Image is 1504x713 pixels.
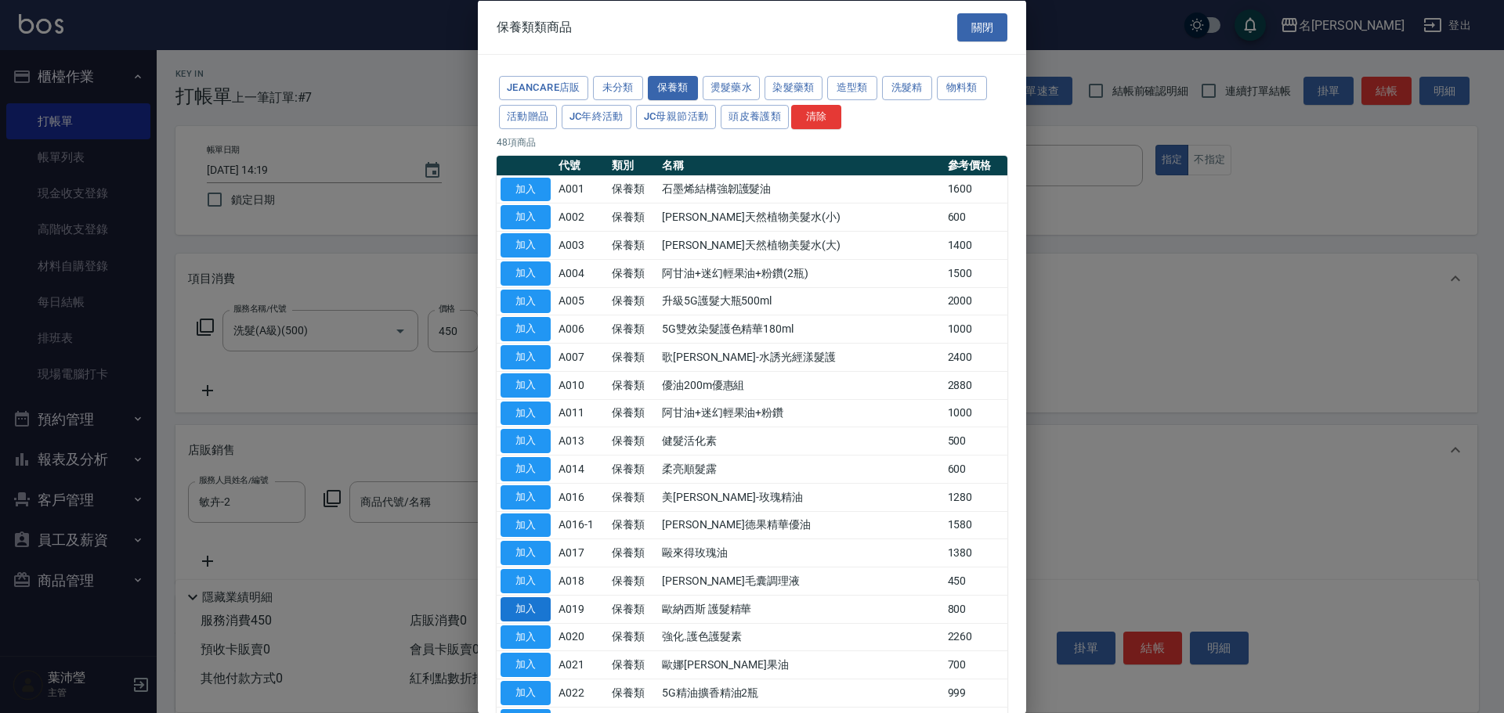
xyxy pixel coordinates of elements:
[501,681,551,705] button: 加入
[944,511,1007,539] td: 1580
[608,315,658,343] td: 保養類
[497,19,572,34] span: 保養類類商品
[608,623,658,651] td: 保養類
[608,679,658,707] td: 保養類
[608,650,658,679] td: 保養類
[944,483,1007,511] td: 1280
[555,231,608,259] td: A003
[501,345,551,369] button: 加入
[608,287,658,315] td: 保養類
[937,76,987,100] button: 物料類
[501,653,551,677] button: 加入
[658,203,944,231] td: [PERSON_NAME]天然植物美髮水(小)
[501,457,551,481] button: 加入
[501,401,551,425] button: 加入
[608,259,658,287] td: 保養類
[555,511,608,539] td: A016-1
[555,155,608,175] th: 代號
[608,511,658,539] td: 保養類
[608,203,658,231] td: 保養類
[501,513,551,537] button: 加入
[944,650,1007,679] td: 700
[658,567,944,595] td: [PERSON_NAME]毛囊調理液
[593,76,643,100] button: 未分類
[555,427,608,455] td: A013
[636,104,717,128] button: JC母親節活動
[658,259,944,287] td: 阿甘油+迷幻輕果油+粉鑽(2瓶)
[944,399,1007,427] td: 1000
[555,399,608,427] td: A011
[944,343,1007,371] td: 2400
[658,511,944,539] td: [PERSON_NAME]德果精華優油
[501,484,551,509] button: 加入
[944,455,1007,483] td: 600
[608,343,658,371] td: 保養類
[562,104,631,128] button: JC年終活動
[555,483,608,511] td: A016
[944,623,1007,651] td: 2260
[555,343,608,371] td: A007
[721,104,789,128] button: 頭皮養護類
[827,76,877,100] button: 造型類
[944,427,1007,455] td: 500
[658,175,944,203] td: 石墨烯結構強韌護髮油
[944,595,1007,623] td: 800
[555,287,608,315] td: A005
[501,177,551,201] button: 加入
[944,231,1007,259] td: 1400
[608,455,658,483] td: 保養類
[658,287,944,315] td: 升級5G護髮大瓶500ml
[944,155,1007,175] th: 參考價格
[658,155,944,175] th: 名稱
[658,623,944,651] td: 強化.護色護髮素
[501,317,551,341] button: 加入
[944,287,1007,315] td: 2000
[944,315,1007,343] td: 1000
[765,76,822,100] button: 染髮藥類
[944,371,1007,399] td: 2880
[555,175,608,203] td: A001
[944,259,1007,287] td: 1500
[882,76,932,100] button: 洗髮精
[658,538,944,567] td: 毆來得玫瑰油
[555,371,608,399] td: A010
[658,679,944,707] td: 5G精油擴香精油2瓶
[501,289,551,313] button: 加入
[944,567,1007,595] td: 450
[658,483,944,511] td: 美[PERSON_NAME]-玫瑰精油
[499,76,588,100] button: JeanCare店販
[501,233,551,257] button: 加入
[555,623,608,651] td: A020
[555,455,608,483] td: A014
[944,538,1007,567] td: 1380
[555,567,608,595] td: A018
[658,231,944,259] td: [PERSON_NAME]天然植物美髮水(大)
[608,483,658,511] td: 保養類
[608,371,658,399] td: 保養類
[658,371,944,399] td: 優油200m優惠組
[555,203,608,231] td: A002
[608,567,658,595] td: 保養類
[499,104,557,128] button: 活動贈品
[944,203,1007,231] td: 600
[658,595,944,623] td: 歐納西斯 護髮精華
[658,427,944,455] td: 健髮活化素
[501,261,551,285] button: 加入
[501,596,551,621] button: 加入
[944,679,1007,707] td: 999
[608,175,658,203] td: 保養類
[608,399,658,427] td: 保養類
[658,399,944,427] td: 阿甘油+迷幻輕果油+粉鑽
[555,679,608,707] td: A022
[658,455,944,483] td: 柔亮順髮露
[658,650,944,679] td: 歐娜[PERSON_NAME]果油
[555,315,608,343] td: A006
[501,541,551,565] button: 加入
[555,538,608,567] td: A017
[501,429,551,453] button: 加入
[608,155,658,175] th: 類別
[497,135,1007,149] p: 48 項商品
[608,538,658,567] td: 保養類
[944,175,1007,203] td: 1600
[658,315,944,343] td: 5G雙效染髮護色精華180ml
